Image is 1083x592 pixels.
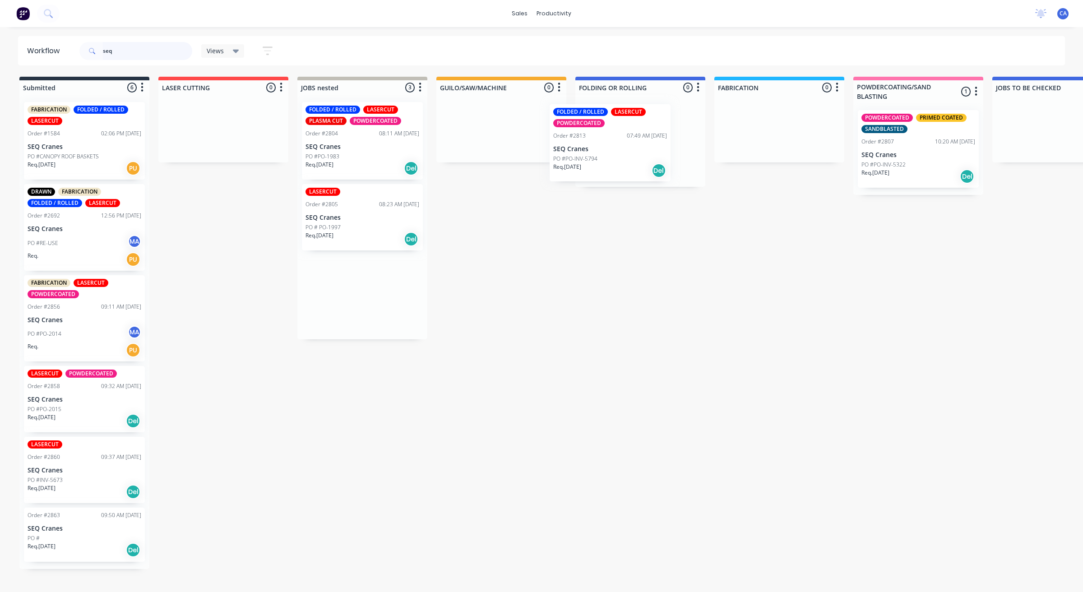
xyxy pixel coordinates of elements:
img: Factory [16,7,30,20]
span: CA [1060,9,1067,18]
input: Search for orders... [103,42,192,60]
div: sales [507,7,532,20]
span: Views [207,46,224,55]
div: productivity [532,7,576,20]
div: Workflow [27,46,64,56]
